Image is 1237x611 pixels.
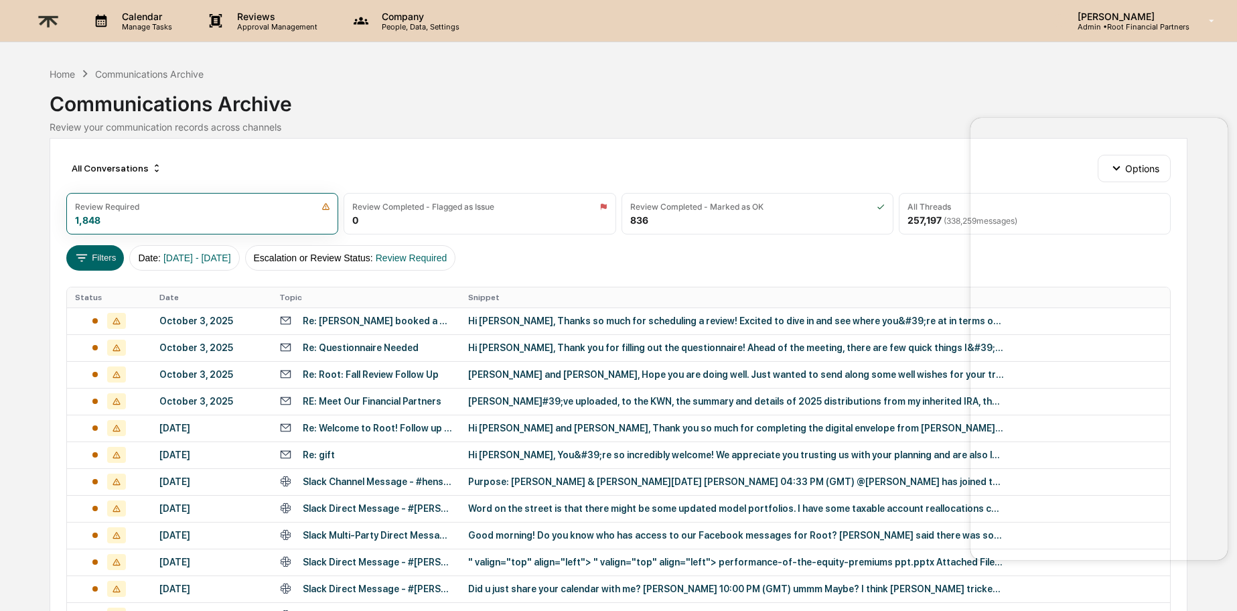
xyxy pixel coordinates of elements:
div: October 3, 2025 [159,342,263,353]
div: Review your communication records across channels [50,121,1187,133]
div: Re: Questionnaire Needed [303,342,419,353]
div: All Conversations [66,157,167,179]
img: icon [321,202,330,211]
div: 836 [630,214,648,226]
div: [PERSON_NAME] and [PERSON_NAME], Hope you are doing well. Just wanted to send along some well wis... [468,369,1004,380]
div: Good morning! Do you know who has access to our Facebook messages for Root? [PERSON_NAME] said th... [468,530,1004,541]
div: 257,197 [907,214,1017,226]
div: Slack Multi-Party Direct Message - #mpdm-ari--[PERSON_NAME].drichta--primary-owner-1 - xSLx [303,530,452,541]
div: [PERSON_NAME]#39;ve uploaded, to the KWN, the summary and details of 2025 distributions from my i... [468,396,1004,407]
p: Reviews [226,11,324,22]
div: Slack Direct Message - #[PERSON_NAME].[PERSON_NAME]--[PERSON_NAME].[PERSON_NAME] - xSLx [303,584,452,594]
div: [DATE] [159,557,263,567]
iframe: Open customer support [1194,567,1230,603]
div: Hi [PERSON_NAME] and [PERSON_NAME], Thank you so much for completing the digital envelope from [P... [468,423,1004,433]
th: Snippet [460,287,1170,308]
th: Status [67,287,151,308]
div: Review Completed - Marked as OK [630,202,763,212]
div: RE: Meet Our Financial Partners [303,396,441,407]
div: [DATE] [159,476,263,487]
div: Re: gift [303,450,335,460]
div: Did u just share your calendar with me? [PERSON_NAME] 10:00 PM (GMT) ummm Maybe? I think [PERSON_... [468,584,1004,594]
span: ( 338,259 messages) [944,216,1017,226]
div: Hi [PERSON_NAME], You&#39;re so incredibly welcome! We appreciate you trusting us with your plann... [468,450,1004,460]
p: [PERSON_NAME] [1067,11,1189,22]
div: October 3, 2025 [159,396,263,407]
button: Escalation or Review Status:Review Required [245,245,456,271]
div: Review Completed - Flagged as Issue [352,202,494,212]
p: Admin • Root Financial Partners [1067,22,1189,31]
iframe: Customer support window [970,118,1228,560]
div: Communications Archive [95,68,204,80]
p: Approval Management [226,22,324,31]
p: Manage Tasks [111,22,179,31]
p: Calendar [111,11,179,22]
div: Slack Direct Message - #[PERSON_NAME].[PERSON_NAME]--[PERSON_NAME].[PERSON_NAME] - xSLx [303,557,452,567]
span: Review Required [376,253,447,263]
p: People, Data, Settings [371,22,466,31]
div: Hi [PERSON_NAME], Thanks so much for scheduling a review! Excited to dive in and see where you&#3... [468,316,1004,326]
div: Slack Channel Message - #hensley_aimee-[PERSON_NAME] - xSLx [303,476,452,487]
img: icon [599,202,607,211]
div: October 3, 2025 [159,316,263,326]
div: All Threads [907,202,951,212]
div: Review Required [75,202,139,212]
div: Communications Archive [50,81,1187,116]
div: 1,848 [75,214,100,226]
div: [DATE] [159,503,263,514]
p: Company [371,11,466,22]
img: icon [877,202,885,211]
div: Hi [PERSON_NAME], Thank you for filling out the questionnaire! Ahead of the meeting, there are fe... [468,342,1004,353]
div: 0 [352,214,358,226]
div: [DATE] [159,530,263,541]
div: " valign="top" align="left"> " valign="top" align="left"> performance-of-the-equity-premiums ppt.... [468,557,1004,567]
span: [DATE] - [DATE] [163,253,231,263]
div: Re: Welcome to Root! Follow up items [303,423,452,433]
div: [DATE] [159,584,263,594]
div: Purpose: [PERSON_NAME] & [PERSON_NAME][DATE] [PERSON_NAME] 04:33 PM (GMT) @[PERSON_NAME] has join... [468,476,1004,487]
img: logo [32,5,64,38]
th: Topic [271,287,460,308]
div: Slack Direct Message - #[PERSON_NAME].[PERSON_NAME]--[PERSON_NAME].[PERSON_NAME] - xSLx [303,503,452,514]
div: Home [50,68,75,80]
button: Date:[DATE] - [DATE] [129,245,239,271]
div: Re: [PERSON_NAME] booked a meeting with: [PERSON_NAME] [303,316,452,326]
div: [DATE] [159,450,263,460]
div: Re: Root: Fall Review Follow Up [303,369,439,380]
div: [DATE] [159,423,263,433]
div: October 3, 2025 [159,369,263,380]
button: Filters [66,245,125,271]
div: Word on the street is that there might be some updated model portfolios. I have some taxable acco... [468,503,1004,514]
th: Date [151,287,271,308]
